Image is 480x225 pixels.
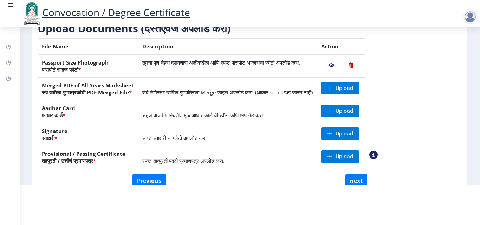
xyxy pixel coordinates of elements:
[336,85,353,92] span: Upload
[142,134,208,141] span: स्पष्ट स्वाक्षरी चा फोटो अपलोड करा.
[38,100,138,123] th: Aadhar Card आधार कार्ड
[21,6,190,19] a: Convocation / Degree Certificate
[142,89,313,96] span: सर्व सेमिस्टर/वार्षिक गुणपत्रिका Merge फाइल अपलोड करा. (आकार ५ mb पेक्षा जास्त नाही)
[336,153,353,160] span: Upload
[38,146,138,169] th: Provisional / Passing Certificate तात्पुरती / उत्तीर्ण प्रमाणपत्र
[138,39,317,55] th: Description
[38,21,382,35] h3: Upload Documents (दस्तऐवज अपलोड करा)
[38,78,138,100] th: Merged PDF of All Years Marksheet सर्व वर्षांच्या गुणपत्रकांची PDF Merged File
[345,174,367,187] button: next
[142,157,225,164] span: स्पष्ट तात्पुरती पदवी प्रमाणपत्र अपलोड करा.
[38,39,138,55] th: File Name
[336,107,353,114] span: Upload
[369,151,378,159] nb-action: View Sample PDC
[342,59,361,72] nb-action: Delete File
[38,123,138,146] th: Signature स्वाक्षरी
[321,59,342,72] nb-action: View File
[38,54,138,78] th: Passport Size Photograph पासपोर्ट साइज फोटो
[132,174,166,187] button: Previous
[336,130,353,137] span: Upload
[21,1,42,25] img: logo
[142,112,263,119] span: सहज वाचनीय स्थितीत मूळ आधार कार्ड ची स्कॅन कॉपी अपलोड करा
[317,39,365,55] th: Action
[138,54,317,78] td: तुमचा पूर्ण चेहरा दर्शवणारा अलीकडील आणि स्पष्ट पासपोर्ट आकाराचा फोटो अपलोड करा.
